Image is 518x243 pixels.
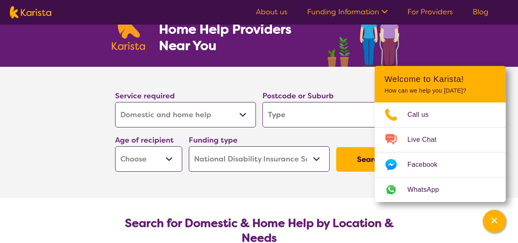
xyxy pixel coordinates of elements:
[375,102,506,202] ul: Choose channel
[10,6,51,18] img: Karista logo
[307,7,388,17] a: Funding Information
[407,7,453,17] a: For Providers
[407,184,449,196] span: WhatsApp
[375,66,506,202] div: Channel Menu
[336,147,403,172] button: Search
[189,135,238,145] label: Funding type
[375,177,506,202] a: Web link opens in a new tab.
[407,159,447,171] span: Facebook
[407,134,446,146] span: Live Chat
[262,102,403,127] input: Type
[407,109,439,121] span: Call us
[112,6,145,50] img: Karista logo
[483,210,506,233] button: Channel Menu
[115,91,175,101] label: Service required
[159,5,310,54] h1: Find NDIS Domestic & Home Help Providers Near You
[115,135,174,145] label: Age of recipient
[256,7,287,17] a: About us
[385,74,496,84] h2: Welcome to Karista!
[385,87,496,94] p: How can we help you [DATE]?
[262,91,334,101] label: Postcode or Suburb
[473,7,489,17] a: Blog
